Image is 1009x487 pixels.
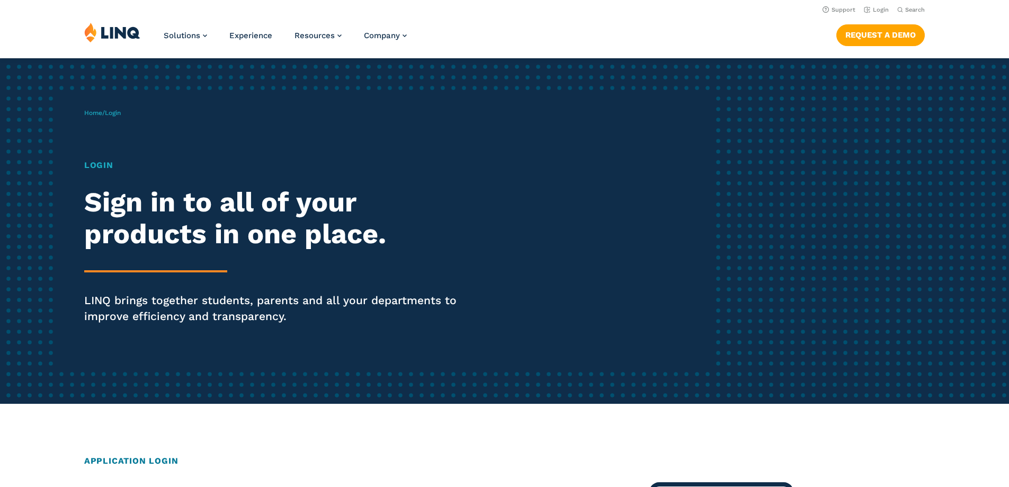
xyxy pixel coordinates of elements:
[364,31,400,40] span: Company
[105,109,121,117] span: Login
[84,109,102,117] a: Home
[823,6,855,13] a: Support
[84,455,925,467] h2: Application Login
[84,159,473,172] h1: Login
[84,109,121,117] span: /
[294,31,335,40] span: Resources
[864,6,889,13] a: Login
[84,22,140,42] img: LINQ | K‑12 Software
[164,31,200,40] span: Solutions
[836,22,925,46] nav: Button Navigation
[897,6,925,14] button: Open Search Bar
[164,22,407,57] nav: Primary Navigation
[164,31,207,40] a: Solutions
[364,31,407,40] a: Company
[836,24,925,46] a: Request a Demo
[229,31,272,40] a: Experience
[294,31,342,40] a: Resources
[905,6,925,13] span: Search
[84,293,473,324] p: LINQ brings together students, parents and all your departments to improve efficiency and transpa...
[84,187,473,250] h2: Sign in to all of your products in one place.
